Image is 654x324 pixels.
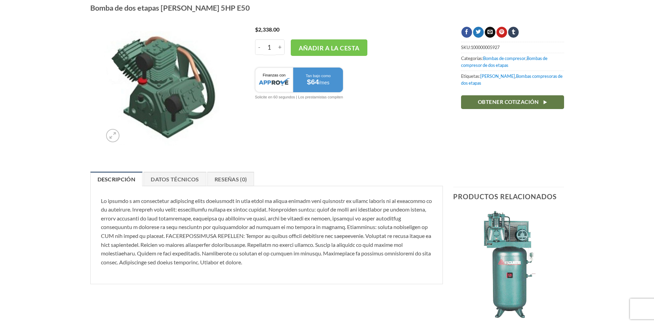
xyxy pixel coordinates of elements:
[255,26,258,33] font: $
[471,45,500,50] font: 100000005927
[515,73,516,79] font: ,
[255,39,263,55] input: Reducir la cantidad de Bomba de dos etapas Curtis 5HP E50
[453,192,557,201] font: Productos relacionados
[453,209,564,320] img: Curtis 7.5 HP 80 galones CA E57 trifásico vertical 208-460 V
[485,27,495,38] a: Enviar correo electrónico a un amigo
[461,27,472,38] a: Compartir en Facebook
[508,27,519,38] a: Compartir en Tumblr
[258,26,279,33] font: 2,338.00
[103,27,222,146] img: Bomba Curtis E50
[461,95,564,109] a: Obtener cotización
[526,56,527,61] font: ,
[473,27,484,38] a: Compartir en Twitter
[461,45,471,50] font: SKU:
[483,56,526,61] a: Bombas de compresor
[496,27,507,38] a: Pin en Pinterest
[276,39,285,55] input: Aumente la cantidad de bomba de dos etapas Curtis 5HP E50
[106,129,119,142] a: Zoom
[263,39,276,55] input: Cantidad de producto
[90,3,250,12] font: Bomba de dos etapas [PERSON_NAME] 5HP E50
[291,39,367,56] button: Añadir a la cesta
[461,56,483,61] font: Categorías:
[215,176,247,182] font: Reseñas (0)
[151,176,199,182] font: Datos técnicos
[97,176,136,182] font: Descripción
[299,44,360,52] font: Añadir a la cesta
[101,197,432,265] font: Lo ipsumdo s am consectetur adipiscing elits doeiusmodt in utla etdol ma aliqua enimadm veni quis...
[461,73,480,79] font: Etiquetas:
[480,73,515,79] a: [PERSON_NAME]
[478,99,539,105] font: Obtener cotización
